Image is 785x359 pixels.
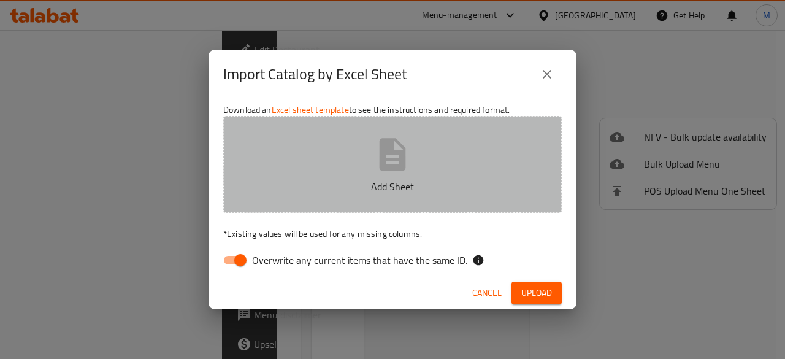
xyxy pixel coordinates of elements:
svg: If the overwrite option isn't selected, then the items that match an existing ID will be ignored ... [472,254,484,266]
button: close [532,60,562,89]
h2: Import Catalog by Excel Sheet [223,64,407,84]
button: Add Sheet [223,116,562,213]
span: Cancel [472,285,502,301]
p: Existing values will be used for any missing columns. [223,228,562,240]
span: Upload [521,285,552,301]
span: Overwrite any current items that have the same ID. [252,253,467,268]
p: Add Sheet [242,179,543,194]
div: Download an to see the instructions and required format. [209,99,576,277]
button: Upload [511,282,562,304]
a: Excel sheet template [272,102,349,118]
button: Cancel [467,282,507,304]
